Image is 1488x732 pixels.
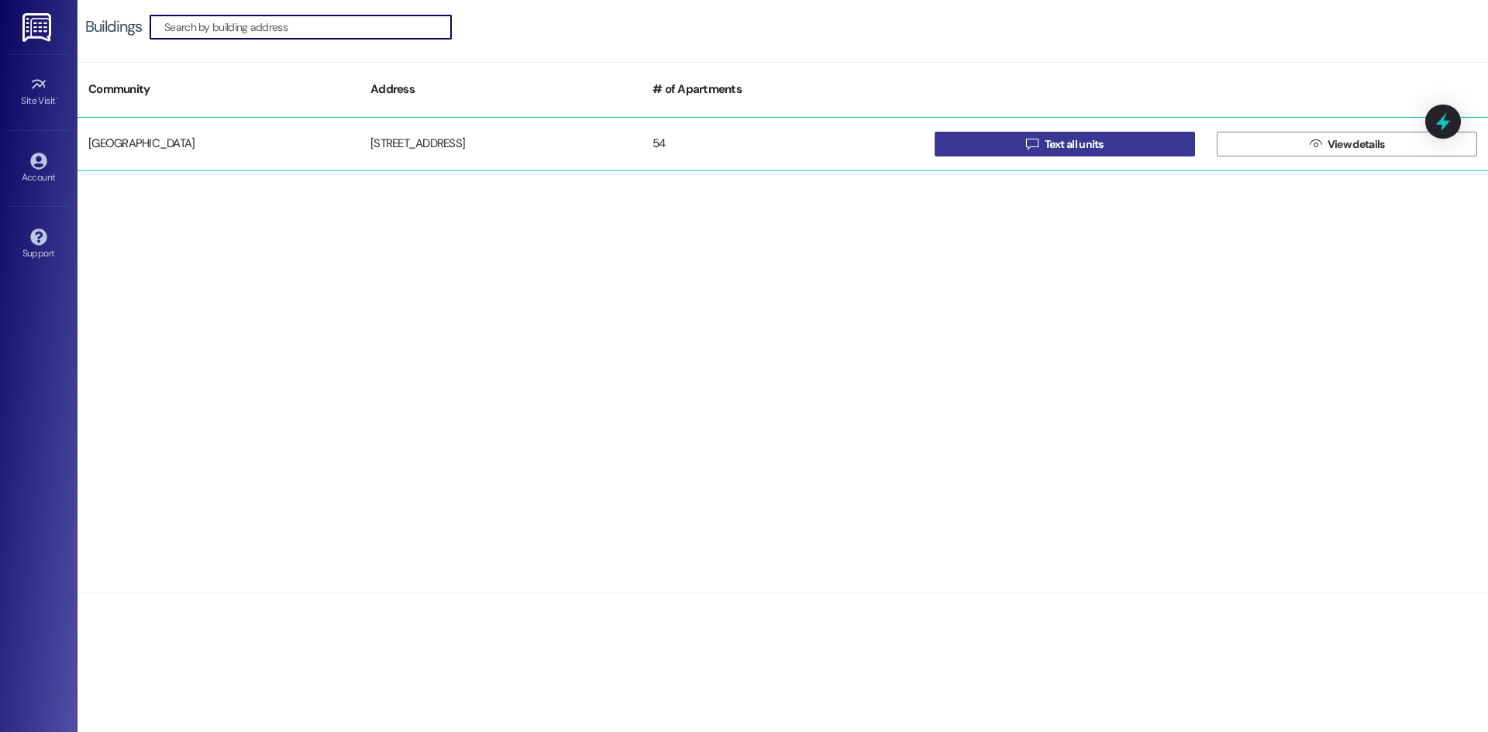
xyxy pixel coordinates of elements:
span: Text all units [1045,136,1104,153]
button: Text all units [935,132,1195,156]
a: Site Visit • [8,71,70,113]
i:  [1026,138,1038,150]
div: Buildings [85,19,142,35]
input: Search by building address [164,16,451,38]
span: • [56,93,58,104]
div: Community [77,70,360,108]
button: View details [1217,132,1477,156]
div: [GEOGRAPHIC_DATA] [77,129,360,160]
a: Support [8,224,70,266]
span: View details [1328,136,1385,153]
div: # of Apartments [642,70,924,108]
i:  [1310,138,1321,150]
div: Address [360,70,642,108]
img: ResiDesk Logo [22,13,54,42]
div: [STREET_ADDRESS] [360,129,642,160]
div: 54 [642,129,924,160]
a: Account [8,148,70,190]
